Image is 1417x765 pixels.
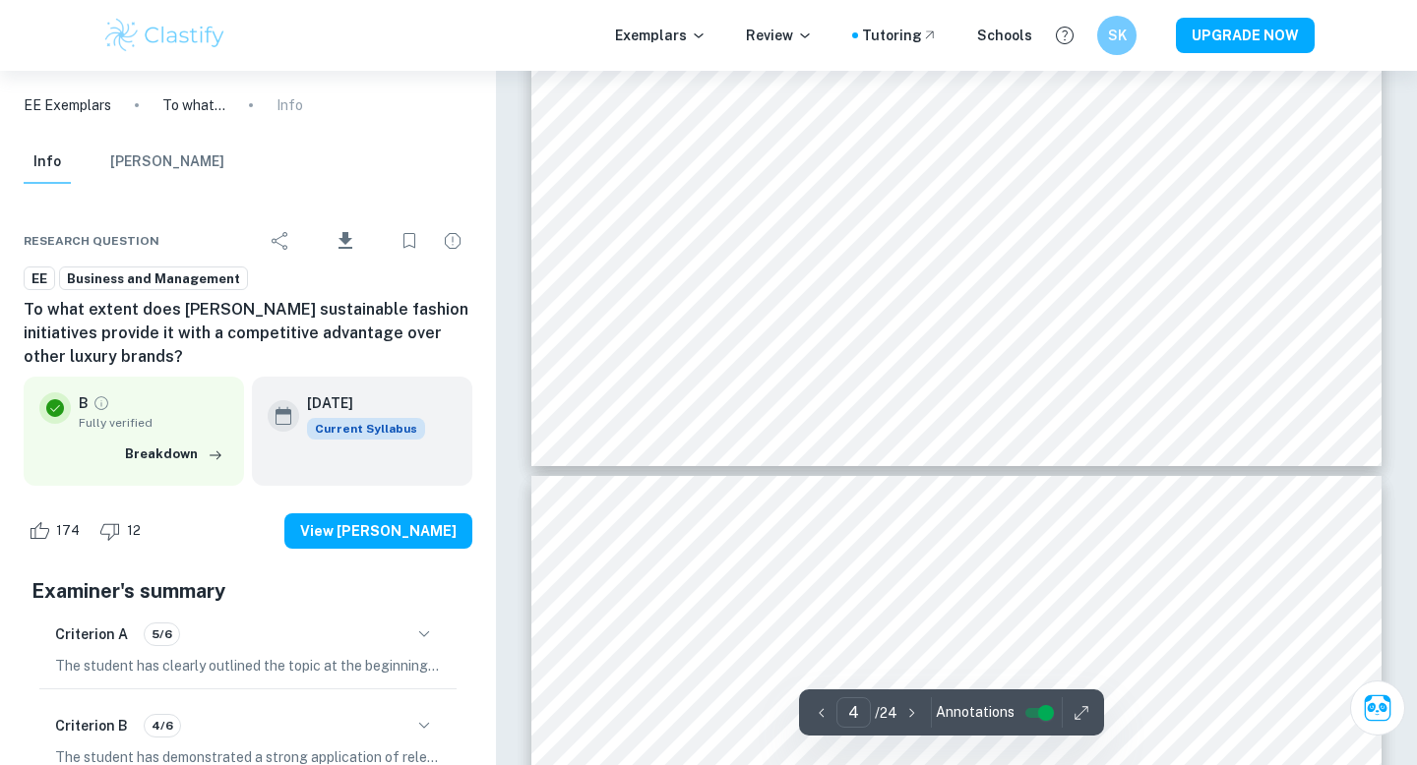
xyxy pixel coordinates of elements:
[31,576,464,606] h5: Examiner's summary
[55,655,441,677] p: The student has clearly outlined the topic at the beginning of the work, making the purpose of th...
[977,25,1032,46] a: Schools
[24,94,111,116] a: EE Exemplars
[615,25,707,46] p: Exemplars
[79,414,228,432] span: Fully verified
[1048,19,1081,52] button: Help and Feedback
[24,298,472,369] h6: To what extent does [PERSON_NAME] sustainable fashion initiatives provide it with a competitive a...
[304,215,386,266] div: Download
[307,392,409,414] h6: [DATE]
[120,440,228,469] button: Breakdown
[284,513,472,549] button: View [PERSON_NAME]
[25,269,54,289] span: EE
[1106,25,1129,46] h6: SK
[277,94,303,116] p: Info
[261,221,300,261] div: Share
[79,392,89,414] p: B
[433,221,472,261] div: Report issue
[145,717,180,735] span: 4/6
[24,515,91,547] div: Like
[1097,16,1137,55] button: SK
[92,394,110,412] a: Grade fully verified
[862,25,938,46] a: Tutoring
[59,266,248,291] a: Business and Management
[1176,18,1315,53] button: UPGRADE NOW
[1350,680,1405,736] button: Ask Clai
[875,702,897,724] p: / 24
[746,25,813,46] p: Review
[60,269,247,289] span: Business and Management
[307,418,425,440] div: This exemplar is based on the current syllabus. Feel free to refer to it for inspiration/ideas wh...
[94,515,152,547] div: Dislike
[116,521,152,541] span: 12
[162,94,225,116] p: To what extent does [PERSON_NAME] sustainable fashion initiatives provide it with a competitive a...
[307,418,425,440] span: Current Syllabus
[55,623,128,645] h6: Criterion A
[390,221,429,261] div: Bookmark
[55,715,128,736] h6: Criterion B
[145,625,179,643] span: 5/6
[936,702,1015,723] span: Annotations
[110,141,224,184] button: [PERSON_NAME]
[24,141,71,184] button: Info
[45,521,91,541] span: 174
[24,232,159,250] span: Research question
[102,16,227,55] img: Clastify logo
[24,266,55,291] a: EE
